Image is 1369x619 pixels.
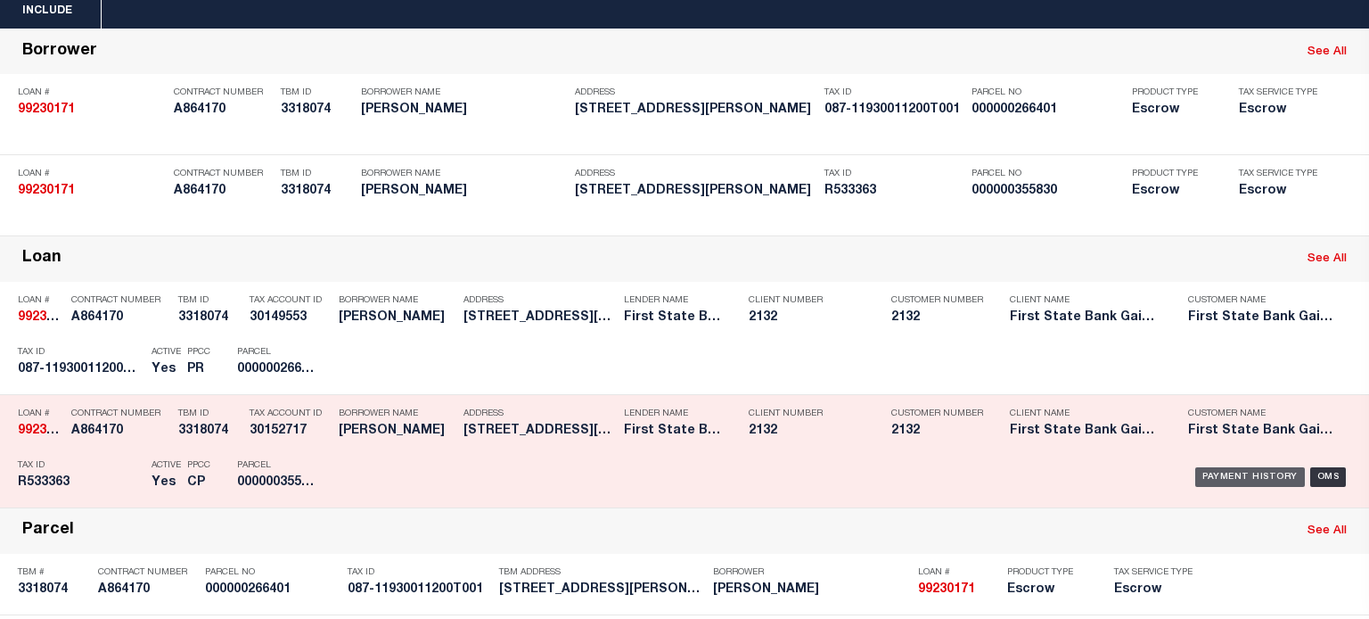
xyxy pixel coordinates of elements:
[624,310,722,326] h5: First State Bank Gainesville
[339,424,455,439] h5: WILLIAM SHUPPERT
[1239,184,1328,199] h5: Escrow
[463,295,615,306] p: Address
[281,87,352,98] p: TBM ID
[1132,103,1212,118] h5: Escrow
[971,87,1123,98] p: Parcel No
[1132,169,1212,179] p: Product Type
[971,184,1123,199] h5: 000000355830
[205,582,339,598] h5: 000000266401
[361,184,566,199] h5: WILLIAM JAMES SHUPPERT
[71,424,169,439] h5: A864170
[174,169,272,179] p: Contract Number
[971,103,1123,118] h5: 000000266401
[174,87,272,98] p: Contract Number
[1007,582,1087,598] h5: Escrow
[98,582,196,598] h5: A864170
[824,103,963,118] h5: 087-11930011200T001
[1010,310,1161,326] h5: First State Bank Gainesville
[1188,295,1340,306] p: Customer Name
[713,582,909,598] h5: WILLIAM JAMES SHUPPERT
[152,362,178,377] h5: Yes
[18,409,62,419] p: Loan #
[1010,295,1161,306] p: Client Name
[205,567,339,578] p: Parcel No
[1010,409,1161,419] p: Client Name
[339,409,455,419] p: Borrower Name
[187,475,210,491] h5: CP
[187,460,210,471] p: PPCC
[1188,310,1340,326] h5: First State Bank Gainesville
[22,42,97,62] div: Borrower
[18,582,89,598] h5: 3318074
[18,87,165,98] p: Loan #
[237,460,317,471] p: Parcel
[281,103,352,118] h5: 3318074
[1308,46,1347,58] a: See All
[18,185,75,197] strong: 99230171
[178,295,241,306] p: TBM ID
[152,475,178,491] h5: Yes
[361,169,566,179] p: Borrower Name
[624,409,722,419] p: Lender Name
[749,310,865,326] h5: 2132
[18,295,62,306] p: Loan #
[463,424,615,439] h5: 302 COPPERAS RD SADLER, TX 76264
[281,169,352,179] p: TBM ID
[22,249,61,269] div: Loan
[891,424,980,439] h5: 2132
[18,460,143,471] p: Tax ID
[348,582,490,598] h5: 087-11930011200T001
[824,184,963,199] h5: R533363
[18,311,75,324] strong: 99230171
[1114,582,1194,598] h5: Escrow
[250,409,330,419] p: Tax Account ID
[824,169,963,179] p: Tax ID
[18,103,75,116] strong: 99230171
[824,87,963,98] p: Tax ID
[891,295,983,306] p: Customer Number
[187,347,210,358] p: PPCC
[339,310,455,326] h5: WILLIAM SHUPPERT
[237,347,317,358] p: Parcel
[1239,103,1328,118] h5: Escrow
[152,347,181,358] p: Active
[250,295,330,306] p: Tax Account ID
[18,169,165,179] p: Loan #
[18,475,143,491] h5: R533363
[71,295,169,306] p: Contract Number
[1195,467,1305,487] div: Payment History
[71,409,169,419] p: Contract Number
[463,409,615,419] p: Address
[178,409,241,419] p: TBM ID
[18,425,75,437] strong: 99230171
[361,87,566,98] p: Borrower Name
[1239,169,1328,179] p: Tax Service Type
[18,347,143,358] p: Tax ID
[1308,525,1347,537] a: See All
[18,184,165,199] h5: 99230171
[463,310,615,326] h5: 302 COPPERAS RD SADLER, TX 76264
[575,184,816,199] h5: 302 COPPERAS RD SADLER, TX 76264
[18,362,143,377] h5: 087-11930011200T001
[281,184,352,199] h5: 3318074
[174,103,272,118] h5: A864170
[18,103,165,118] h5: 99230171
[971,169,1123,179] p: Parcel No
[749,409,865,419] p: Client Number
[713,567,909,578] p: Borrower
[575,87,816,98] p: Address
[18,310,62,326] h5: 99230171
[1132,87,1212,98] p: Product Type
[18,424,62,439] h5: 99230171
[178,424,241,439] h5: 3318074
[891,310,980,326] h5: 2132
[1310,467,1347,487] div: OMS
[749,424,865,439] h5: 2132
[152,460,181,471] p: Active
[187,362,210,377] h5: PR
[250,310,330,326] h5: 30149553
[918,583,975,596] strong: 99230171
[178,310,241,326] h5: 3318074
[499,567,704,578] p: TBM Address
[918,582,998,598] h5: 99230171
